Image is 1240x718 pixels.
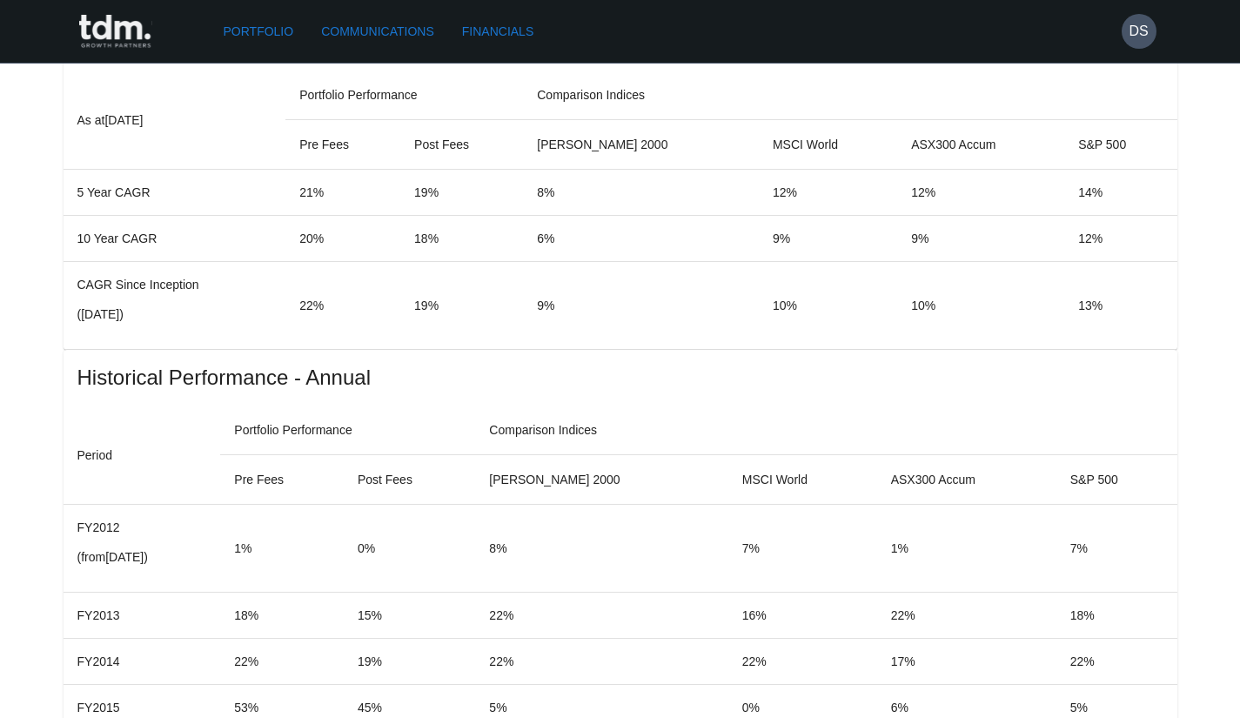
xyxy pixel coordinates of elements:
td: 22% [475,639,727,685]
td: 12% [897,170,1064,216]
td: 6% [523,216,759,262]
td: 12% [1064,216,1176,262]
td: FY2014 [64,639,221,685]
td: 12% [759,170,897,216]
td: 13% [1064,262,1176,350]
td: 17% [877,639,1056,685]
td: 22% [475,593,727,639]
th: Post Fees [344,455,475,505]
td: CAGR Since Inception [64,262,286,350]
td: FY2013 [64,593,221,639]
th: [PERSON_NAME] 2000 [475,455,727,505]
td: 22% [877,593,1056,639]
td: 8% [523,170,759,216]
td: FY2012 [64,505,221,593]
a: Communications [314,16,441,48]
th: Comparison Indices [475,406,1176,455]
a: Financials [455,16,540,48]
p: (from [DATE] ) [77,548,207,566]
td: 10% [897,262,1064,350]
td: 5 Year CAGR [64,170,286,216]
td: 9% [523,262,759,350]
td: 16% [728,593,877,639]
td: 10% [759,262,897,350]
th: Post Fees [400,120,523,170]
td: 22% [220,639,344,685]
th: MSCI World [728,455,877,505]
th: Comparison Indices [523,70,1176,120]
td: 0% [344,505,475,593]
th: Portfolio Performance [220,406,475,455]
td: 7% [728,505,877,593]
td: 9% [897,216,1064,262]
td: 7% [1056,505,1177,593]
p: As at [DATE] [77,110,272,131]
td: 10 Year CAGR [64,216,286,262]
th: Period [64,406,221,505]
th: Portfolio Performance [285,70,523,120]
th: MSCI World [759,120,897,170]
th: Pre Fees [285,120,400,170]
td: 20% [285,216,400,262]
td: 18% [1056,593,1177,639]
td: 22% [285,262,400,350]
td: 8% [475,505,727,593]
td: 22% [1056,639,1177,685]
button: DS [1122,14,1156,49]
p: ( [DATE] ) [77,305,272,323]
td: 1% [220,505,344,593]
td: 21% [285,170,400,216]
span: Historical Performance - Annual [77,364,1163,392]
td: 9% [759,216,897,262]
td: 18% [400,216,523,262]
td: 14% [1064,170,1176,216]
th: ASX300 Accum [877,455,1056,505]
td: 19% [344,639,475,685]
th: ASX300 Accum [897,120,1064,170]
th: [PERSON_NAME] 2000 [523,120,759,170]
th: S&P 500 [1064,120,1176,170]
a: Portfolio [217,16,301,48]
td: 1% [877,505,1056,593]
td: 19% [400,262,523,350]
th: S&P 500 [1056,455,1177,505]
h6: DS [1129,21,1148,42]
td: 15% [344,593,475,639]
td: 19% [400,170,523,216]
td: 18% [220,593,344,639]
th: Pre Fees [220,455,344,505]
td: 22% [728,639,877,685]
